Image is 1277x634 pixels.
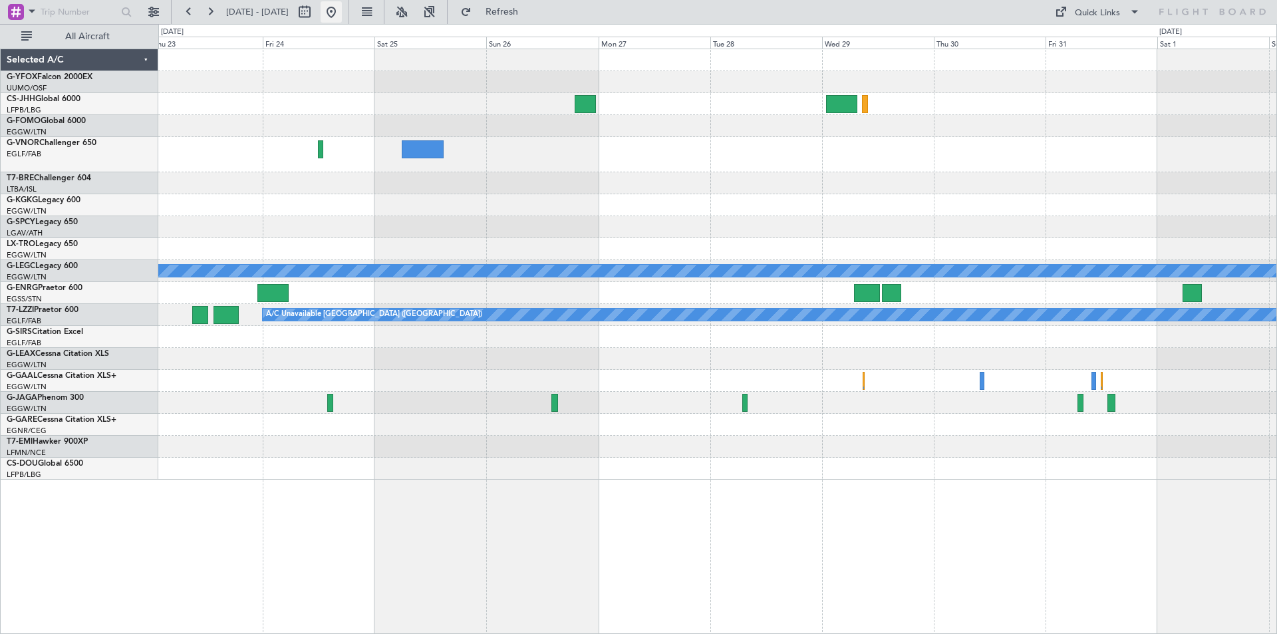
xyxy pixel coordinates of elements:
[7,382,47,392] a: EGGW/LTN
[7,262,35,270] span: G-LEGC
[7,394,84,402] a: G-JAGAPhenom 300
[7,306,78,314] a: T7-LZZIPraetor 600
[7,240,78,248] a: LX-TROLegacy 650
[41,2,117,22] input: Trip Number
[7,272,47,282] a: EGGW/LTN
[1046,37,1157,49] div: Fri 31
[7,95,80,103] a: CS-JHHGlobal 6000
[7,438,33,446] span: T7-EMI
[454,1,534,23] button: Refresh
[7,372,37,380] span: G-GAAL
[1157,37,1269,49] div: Sat 1
[7,306,34,314] span: T7-LZZI
[7,73,37,81] span: G-YFOX
[7,470,41,480] a: LFPB/LBG
[7,73,92,81] a: G-YFOXFalcon 2000EX
[822,37,934,49] div: Wed 29
[263,37,374,49] div: Fri 24
[1075,7,1120,20] div: Quick Links
[474,7,530,17] span: Refresh
[7,360,47,370] a: EGGW/LTN
[599,37,710,49] div: Mon 27
[7,416,37,424] span: G-GARE
[7,117,41,125] span: G-FOMO
[7,262,78,270] a: G-LEGCLegacy 600
[7,394,37,402] span: G-JAGA
[7,404,47,414] a: EGGW/LTN
[374,37,486,49] div: Sat 25
[7,438,88,446] a: T7-EMIHawker 900XP
[1159,27,1182,38] div: [DATE]
[710,37,822,49] div: Tue 28
[7,350,35,358] span: G-LEAX
[35,32,140,41] span: All Aircraft
[7,139,96,147] a: G-VNORChallenger 650
[7,284,38,292] span: G-ENRG
[266,305,482,325] div: A/C Unavailable [GEOGRAPHIC_DATA] ([GEOGRAPHIC_DATA])
[7,218,78,226] a: G-SPCYLegacy 650
[7,127,47,137] a: EGGW/LTN
[15,26,144,47] button: All Aircraft
[7,328,83,336] a: G-SIRSCitation Excel
[7,460,38,468] span: CS-DOU
[7,448,46,458] a: LFMN/NCE
[7,117,86,125] a: G-FOMOGlobal 6000
[226,6,289,18] span: [DATE] - [DATE]
[486,37,598,49] div: Sun 26
[7,228,43,238] a: LGAV/ATH
[7,426,47,436] a: EGNR/CEG
[7,174,34,182] span: T7-BRE
[7,328,32,336] span: G-SIRS
[7,460,83,468] a: CS-DOUGlobal 6500
[7,338,41,348] a: EGLF/FAB
[7,184,37,194] a: LTBA/ISL
[1048,1,1147,23] button: Quick Links
[7,416,116,424] a: G-GARECessna Citation XLS+
[7,350,109,358] a: G-LEAXCessna Citation XLS
[161,27,184,38] div: [DATE]
[7,174,91,182] a: T7-BREChallenger 604
[7,284,82,292] a: G-ENRGPraetor 600
[7,206,47,216] a: EGGW/LTN
[7,95,35,103] span: CS-JHH
[7,316,41,326] a: EGLF/FAB
[7,294,42,304] a: EGSS/STN
[7,218,35,226] span: G-SPCY
[7,372,116,380] a: G-GAALCessna Citation XLS+
[7,196,38,204] span: G-KGKG
[7,250,47,260] a: EGGW/LTN
[7,105,41,115] a: LFPB/LBG
[7,149,41,159] a: EGLF/FAB
[7,83,47,93] a: UUMO/OSF
[7,196,80,204] a: G-KGKGLegacy 600
[151,37,263,49] div: Thu 23
[7,240,35,248] span: LX-TRO
[934,37,1046,49] div: Thu 30
[7,139,39,147] span: G-VNOR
